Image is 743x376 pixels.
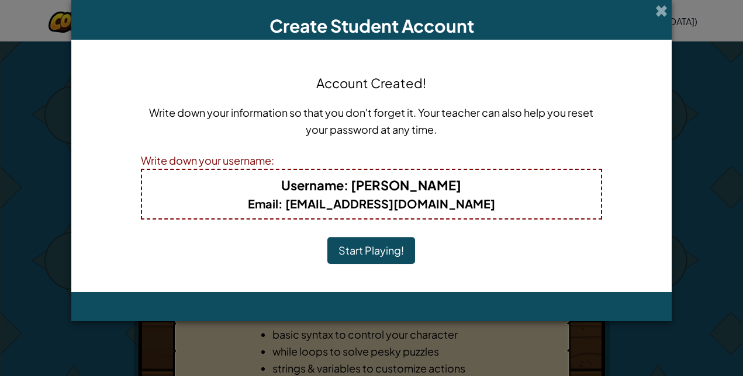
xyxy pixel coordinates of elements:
[248,196,495,211] b: : [EMAIL_ADDRESS][DOMAIN_NAME]
[281,177,344,193] span: Username
[316,74,426,92] h4: Account Created!
[141,104,603,138] p: Write down your information so that you don't forget it. Your teacher can also help you reset you...
[281,177,461,193] b: : [PERSON_NAME]
[327,237,415,264] button: Start Playing!
[269,15,474,37] span: Create Student Account
[141,152,603,169] div: Write down your username:
[248,196,278,211] span: Email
